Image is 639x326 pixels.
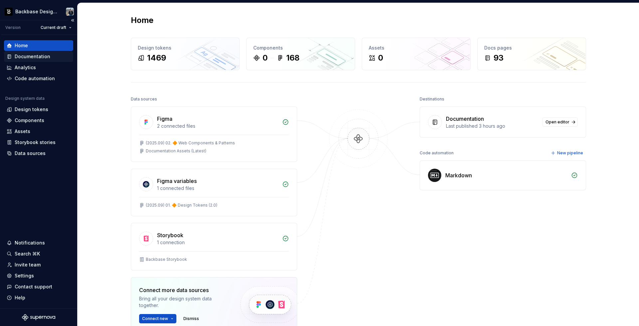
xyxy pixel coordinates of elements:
[545,119,569,125] span: Open editor
[157,185,278,192] div: 1 connected files
[131,15,153,26] h2: Home
[15,42,28,49] div: Home
[15,261,41,268] div: Invite team
[139,314,176,323] button: Connect new
[4,62,73,73] a: Analytics
[15,106,48,113] div: Design tokens
[5,96,45,101] div: Design system data
[4,148,73,159] a: Data sources
[378,53,383,63] div: 0
[131,223,297,270] a: Storybook1 connectionBackbase Storybook
[147,53,166,63] div: 1469
[68,16,77,25] button: Collapse sidebar
[66,8,74,16] img: Adam Schwarcz
[4,259,73,270] a: Invite team
[15,250,40,257] div: Search ⌘K
[142,316,168,321] span: Connect new
[253,45,348,51] div: Components
[157,239,278,246] div: 1 connection
[446,123,538,129] div: Last published 3 hours ago
[157,115,172,123] div: Figma
[146,257,187,262] div: Backbase Storybook
[484,45,579,51] div: Docs pages
[4,104,73,115] a: Design tokens
[131,38,240,70] a: Design tokens1469
[15,53,50,60] div: Documentation
[41,25,66,30] span: Current draft
[131,169,297,216] a: Figma variables1 connected files(2025.09) 01. 🔶 Design Tokens (2.0)
[139,286,229,294] div: Connect more data sources
[246,38,355,70] a: Components0168
[4,115,73,126] a: Components
[420,94,444,104] div: Destinations
[549,148,586,158] button: New pipeline
[15,272,34,279] div: Settings
[131,94,157,104] div: Data sources
[15,240,45,246] div: Notifications
[4,137,73,148] a: Storybook stories
[157,177,197,185] div: Figma variables
[5,8,13,16] img: ef5c8306-425d-487c-96cf-06dd46f3a532.png
[15,8,58,15] div: Backbase Design System
[286,53,300,63] div: 168
[15,283,52,290] div: Contact support
[4,40,73,51] a: Home
[15,294,25,301] div: Help
[420,148,454,158] div: Code automation
[15,64,36,71] div: Analytics
[4,281,73,292] button: Contact support
[157,123,278,129] div: 2 connected files
[4,292,73,303] button: Help
[446,115,484,123] div: Documentation
[477,38,586,70] a: Docs pages93
[180,314,202,323] button: Dismiss
[1,4,76,19] button: Backbase Design SystemAdam Schwarcz
[15,117,44,124] div: Components
[15,75,55,82] div: Code automation
[15,128,30,135] div: Assets
[369,45,464,51] div: Assets
[138,45,233,51] div: Design tokens
[139,295,229,309] div: Bring all your design system data together.
[445,171,472,179] div: Markdown
[557,150,583,156] span: New pipeline
[542,117,578,127] a: Open editor
[157,231,183,239] div: Storybook
[131,106,297,162] a: Figma2 connected files(2025.09) 02. 🔶 Web Components & PatternsDocumentation Assets (Latest)
[4,270,73,281] a: Settings
[494,53,504,63] div: 93
[15,150,46,157] div: Data sources
[146,148,206,154] div: Documentation Assets (Latest)
[4,248,73,259] button: Search ⌘K
[4,51,73,62] a: Documentation
[4,73,73,84] a: Code automation
[4,238,73,248] button: Notifications
[22,314,55,321] svg: Supernova Logo
[15,139,56,146] div: Storybook stories
[5,25,21,30] div: Version
[146,140,235,146] div: (2025.09) 02. 🔶 Web Components & Patterns
[38,23,75,32] button: Current draft
[362,38,471,70] a: Assets0
[146,203,217,208] div: (2025.09) 01. 🔶 Design Tokens (2.0)
[4,126,73,137] a: Assets
[183,316,199,321] span: Dismiss
[263,53,268,63] div: 0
